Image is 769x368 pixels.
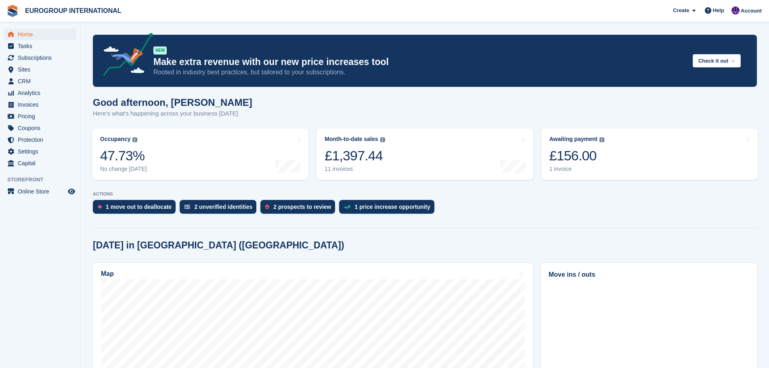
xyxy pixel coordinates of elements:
a: menu [4,158,76,169]
a: menu [4,111,76,122]
a: Awaiting payment £156.00 1 invoice [541,128,758,180]
a: menu [4,122,76,134]
a: menu [4,99,76,110]
a: 1 price increase opportunity [339,200,438,218]
span: Pricing [18,111,66,122]
span: Home [18,29,66,40]
div: No change [DATE] [100,166,147,172]
img: verify_identity-adf6edd0f0f0b5bbfe63781bf79b02c33cf7c696d77639b501bdc392416b5a36.svg [184,204,190,209]
span: Capital [18,158,66,169]
span: Subscriptions [18,52,66,63]
span: Online Store [18,186,66,197]
span: Sites [18,64,66,75]
div: Awaiting payment [549,136,598,143]
a: Occupancy 47.73% No change [DATE] [92,128,308,180]
a: menu [4,40,76,52]
a: EUROGROUP INTERNATIONAL [22,4,125,17]
a: 1 move out to deallocate [93,200,180,218]
span: Account [741,7,762,15]
a: menu [4,76,76,87]
span: Create [673,6,689,15]
p: Here's what's happening across your business [DATE] [93,109,252,118]
img: stora-icon-8386f47178a22dfd0bd8f6a31ec36ba5ce8667c1dd55bd0f319d3a0aa187defe.svg [6,5,19,17]
img: Calvin Tickner [731,6,740,15]
h2: Move ins / outs [549,270,749,280]
button: Check it out → [693,54,741,67]
div: 1 move out to deallocate [106,204,172,210]
img: price-adjustments-announcement-icon-8257ccfd72463d97f412b2fc003d46551f7dbcb40ab6d574587a9cd5c0d94... [96,33,153,79]
img: price_increase_opportunities-93ffe204e8149a01c8c9dc8f82e8f89637d9d84a8eef4429ea346261dce0b2c0.svg [344,205,350,209]
p: Rooted in industry best practices, but tailored to your subscriptions. [153,68,686,77]
a: menu [4,29,76,40]
img: icon-info-grey-7440780725fd019a000dd9b08b2336e03edf1995a4989e88bcd33f0948082b44.svg [599,137,604,142]
a: Preview store [67,187,76,196]
span: Analytics [18,87,66,99]
div: 11 invoices [325,166,385,172]
a: menu [4,87,76,99]
span: Protection [18,134,66,145]
div: 2 unverified identities [194,204,252,210]
img: icon-info-grey-7440780725fd019a000dd9b08b2336e03edf1995a4989e88bcd33f0948082b44.svg [132,137,137,142]
img: prospect-51fa495bee0391a8d652442698ab0144808aea92771e9ea1ae160a38d050c398.svg [265,204,269,209]
h1: Good afternoon, [PERSON_NAME] [93,97,252,108]
a: menu [4,146,76,157]
div: 1 price increase opportunity [354,204,430,210]
a: 2 prospects to review [260,200,339,218]
div: 47.73% [100,147,147,164]
h2: Map [101,270,114,278]
span: Settings [18,146,66,157]
a: menu [4,186,76,197]
a: Month-to-date sales £1,397.44 11 invoices [316,128,533,180]
div: £1,397.44 [325,147,385,164]
div: 2 prospects to review [273,204,331,210]
img: icon-info-grey-7440780725fd019a000dd9b08b2336e03edf1995a4989e88bcd33f0948082b44.svg [380,137,385,142]
div: 1 invoice [549,166,605,172]
div: £156.00 [549,147,605,164]
div: Month-to-date sales [325,136,378,143]
a: menu [4,134,76,145]
div: NEW [153,46,167,55]
span: Invoices [18,99,66,110]
span: CRM [18,76,66,87]
div: Occupancy [100,136,130,143]
p: ACTIONS [93,191,757,197]
span: Help [713,6,724,15]
a: menu [4,52,76,63]
h2: [DATE] in [GEOGRAPHIC_DATA] ([GEOGRAPHIC_DATA]) [93,240,344,251]
a: 2 unverified identities [180,200,260,218]
p: Make extra revenue with our new price increases tool [153,56,686,68]
span: Storefront [7,176,80,184]
span: Tasks [18,40,66,52]
a: menu [4,64,76,75]
span: Coupons [18,122,66,134]
img: move_outs_to_deallocate_icon-f764333ba52eb49d3ac5e1228854f67142a1ed5810a6f6cc68b1a99e826820c5.svg [98,204,102,209]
